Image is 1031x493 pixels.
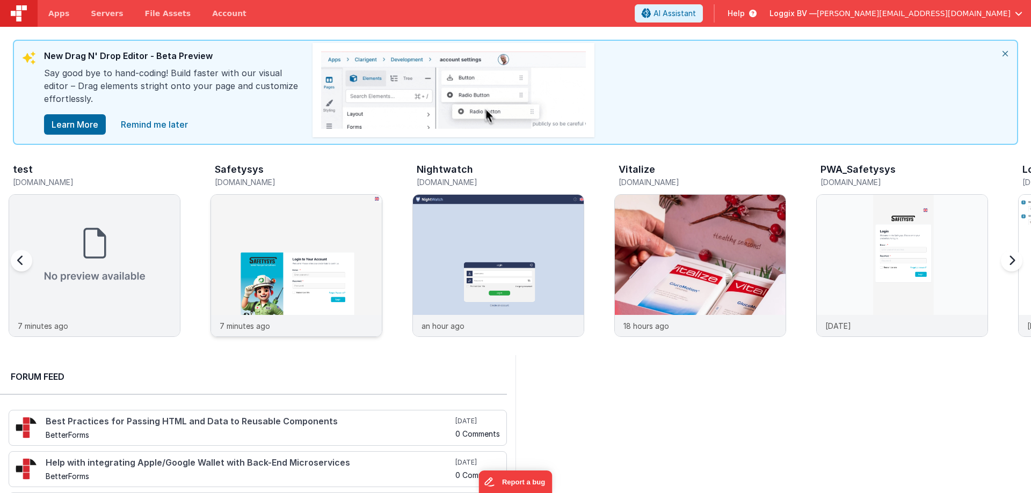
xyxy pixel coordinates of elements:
[46,431,453,439] h5: BetterForms
[623,320,669,332] p: 18 hours ago
[11,370,496,383] h2: Forum Feed
[417,178,584,186] h5: [DOMAIN_NAME]
[215,164,264,175] h3: Safetysys
[619,164,655,175] h3: Vitalize
[9,410,507,446] a: Best Practices for Passing HTML and Data to Reusable Components BetterForms [DATE] 0 Comments
[44,67,302,114] div: Say good bye to hand-coding! Build faster with our visual editor – Drag elements stright onto you...
[46,458,453,468] h4: Help with integrating Apple/Google Wallet with Back-End Microservices
[479,470,553,493] iframe: Marker.io feedback button
[44,114,106,135] button: Learn More
[9,451,507,487] a: Help with integrating Apple/Google Wallet with Back-End Microservices BetterForms [DATE] 0 Comments
[993,41,1017,67] i: close
[16,417,37,438] img: 295_2.png
[455,471,500,479] h5: 0 Comments
[821,164,896,175] h3: PWA_Safetysys
[455,417,500,425] h5: [DATE]
[46,417,453,426] h4: Best Practices for Passing HTML and Data to Reusable Components
[654,8,696,19] span: AI Assistant
[13,178,180,186] h5: [DOMAIN_NAME]
[728,8,745,19] span: Help
[455,458,500,467] h5: [DATE]
[635,4,703,23] button: AI Assistant
[44,49,302,67] div: New Drag N' Drop Editor - Beta Preview
[220,320,270,332] p: 7 minutes ago
[821,178,988,186] h5: [DOMAIN_NAME]
[455,430,500,438] h5: 0 Comments
[825,320,851,332] p: [DATE]
[215,178,382,186] h5: [DOMAIN_NAME]
[16,458,37,480] img: 295_2.png
[769,8,1022,19] button: Loggix BV — [PERSON_NAME][EMAIL_ADDRESS][DOMAIN_NAME]
[48,8,69,19] span: Apps
[422,320,464,332] p: an hour ago
[817,8,1011,19] span: [PERSON_NAME][EMAIL_ADDRESS][DOMAIN_NAME]
[769,8,817,19] span: Loggix BV —
[46,472,453,480] h5: BetterForms
[114,114,194,135] a: close
[619,178,786,186] h5: [DOMAIN_NAME]
[417,164,473,175] h3: Nightwatch
[145,8,191,19] span: File Assets
[13,164,33,175] h3: test
[91,8,123,19] span: Servers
